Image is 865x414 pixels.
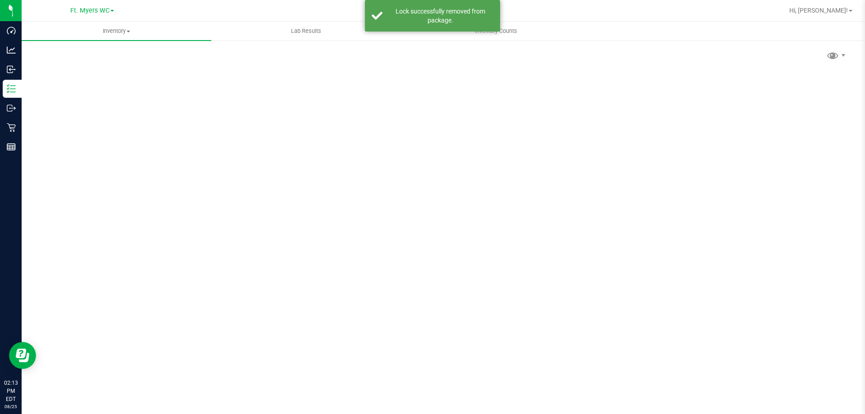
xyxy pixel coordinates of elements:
[7,45,16,55] inline-svg: Analytics
[22,27,211,35] span: Inventory
[7,123,16,132] inline-svg: Retail
[279,27,333,35] span: Lab Results
[7,84,16,93] inline-svg: Inventory
[387,7,493,25] div: Lock successfully removed from package.
[4,379,18,403] p: 02:13 PM EDT
[7,142,16,151] inline-svg: Reports
[7,65,16,74] inline-svg: Inbound
[211,22,401,41] a: Lab Results
[70,7,109,14] span: Ft. Myers WC
[22,22,211,41] a: Inventory
[7,104,16,113] inline-svg: Outbound
[7,26,16,35] inline-svg: Dashboard
[4,403,18,410] p: 08/25
[789,7,848,14] span: Hi, [PERSON_NAME]!
[9,342,36,369] iframe: Resource center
